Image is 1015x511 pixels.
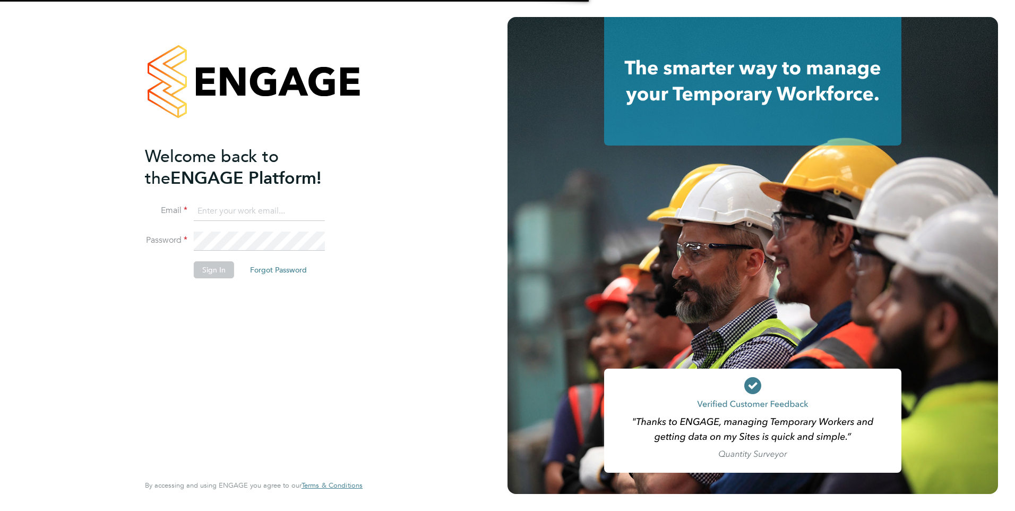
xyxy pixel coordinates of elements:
label: Email [145,205,187,216]
button: Forgot Password [242,261,315,278]
span: By accessing and using ENGAGE you agree to our [145,481,363,490]
button: Sign In [194,261,234,278]
label: Password [145,235,187,246]
span: Welcome back to the [145,146,279,189]
a: Terms & Conditions [302,481,363,490]
input: Enter your work email... [194,202,325,221]
h2: ENGAGE Platform! [145,146,352,189]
